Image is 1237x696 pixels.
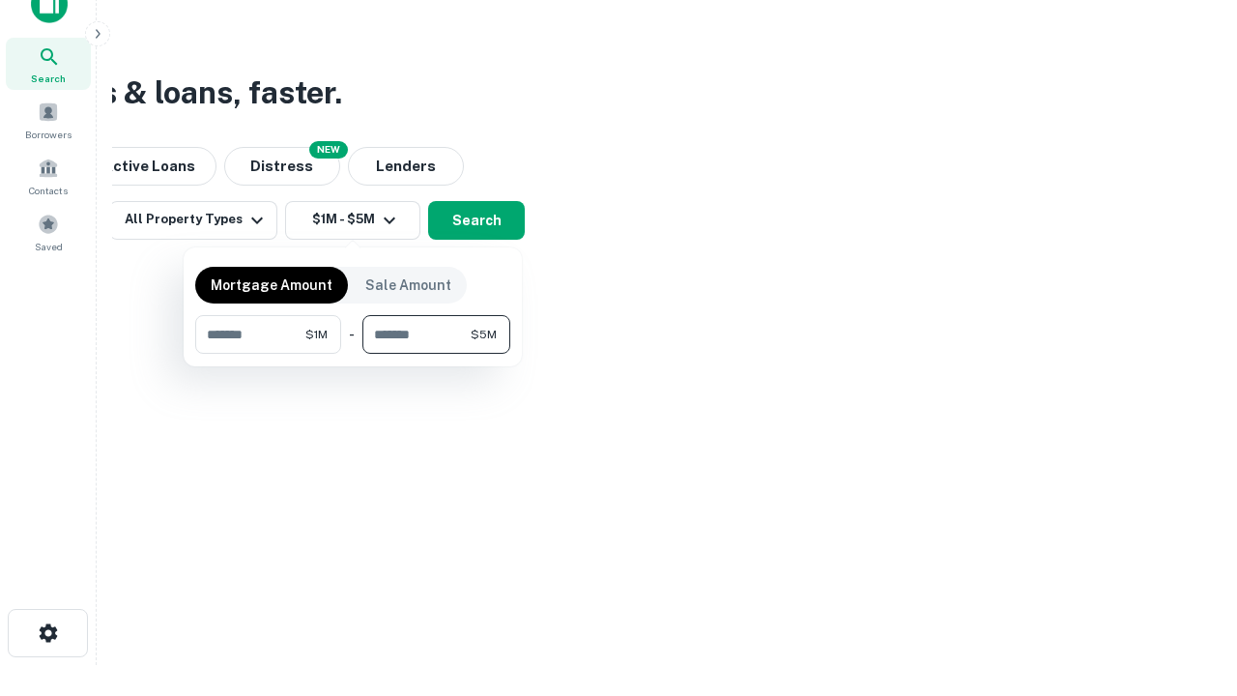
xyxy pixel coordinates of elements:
[349,315,355,354] div: -
[305,326,328,343] span: $1M
[471,326,497,343] span: $5M
[211,275,332,296] p: Mortgage Amount
[365,275,451,296] p: Sale Amount
[1140,541,1237,634] iframe: Chat Widget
